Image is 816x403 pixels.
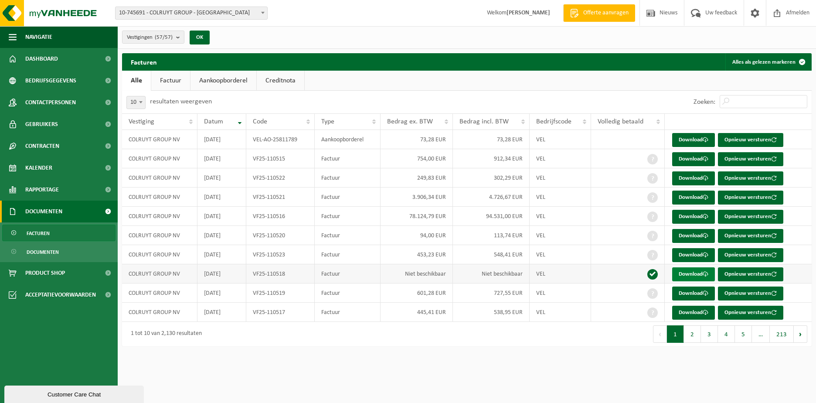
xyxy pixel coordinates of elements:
[204,118,223,125] span: Datum
[718,306,783,320] button: Opnieuw versturen
[246,283,314,303] td: VF25-110519
[315,303,381,322] td: Factuur
[246,245,314,264] td: VF25-110523
[718,287,783,301] button: Opnieuw versturen
[672,306,715,320] a: Download
[257,71,304,91] a: Creditnota
[25,92,76,113] span: Contactpersonen
[127,31,173,44] span: Vestigingen
[122,31,184,44] button: Vestigingen(57/57)
[530,168,591,188] td: VEL
[122,303,197,322] td: COLRUYT GROUP NV
[718,191,783,205] button: Opnieuw versturen
[381,207,453,226] td: 78.124,79 EUR
[315,149,381,168] td: Factuur
[530,245,591,264] td: VEL
[672,171,715,185] a: Download
[672,152,715,166] a: Download
[155,34,173,40] count: (57/57)
[453,226,529,245] td: 113,74 EUR
[246,149,314,168] td: VF25-110515
[315,283,381,303] td: Factuur
[453,245,529,264] td: 548,41 EUR
[718,229,783,243] button: Opnieuw versturen
[381,283,453,303] td: 601,28 EUR
[25,26,52,48] span: Navigatie
[381,168,453,188] td: 249,83 EUR
[246,130,314,149] td: VEL-AO-25811789
[453,188,529,207] td: 4.726,67 EUR
[453,283,529,303] td: 727,55 EUR
[381,149,453,168] td: 754,00 EUR
[718,210,783,224] button: Opnieuw versturen
[321,118,334,125] span: Type
[598,118,643,125] span: Volledig betaald
[725,53,811,71] button: Alles als gelezen markeren
[507,10,550,16] strong: [PERSON_NAME]
[246,303,314,322] td: VF25-110517
[530,226,591,245] td: VEL
[315,168,381,188] td: Factuur
[672,248,715,262] a: Download
[672,267,715,281] a: Download
[246,207,314,226] td: VF25-110516
[122,168,197,188] td: COLRUYT GROUP NV
[453,264,529,283] td: Niet beschikbaar
[122,71,151,91] a: Alle
[453,149,529,168] td: 912,34 EUR
[381,130,453,149] td: 73,28 EUR
[684,325,701,343] button: 2
[190,31,210,44] button: OK
[381,226,453,245] td: 94,00 EUR
[718,248,783,262] button: Opnieuw versturen
[718,152,783,166] button: Opnieuw versturen
[315,207,381,226] td: Factuur
[563,4,635,22] a: Offerte aanvragen
[25,157,52,179] span: Kalender
[672,191,715,205] a: Download
[315,130,381,149] td: Aankoopborderel
[672,210,715,224] a: Download
[197,207,246,226] td: [DATE]
[197,283,246,303] td: [DATE]
[246,264,314,283] td: VF25-110518
[530,149,591,168] td: VEL
[4,384,146,403] iframe: chat widget
[25,48,58,70] span: Dashboard
[126,326,202,342] div: 1 tot 10 van 2,130 resultaten
[530,283,591,303] td: VEL
[315,226,381,245] td: Factuur
[127,96,145,109] span: 10
[126,96,146,109] span: 10
[530,303,591,322] td: VEL
[197,130,246,149] td: [DATE]
[197,303,246,322] td: [DATE]
[530,188,591,207] td: VEL
[672,287,715,301] a: Download
[122,283,197,303] td: COLRUYT GROUP NV
[770,325,794,343] button: 213
[667,325,684,343] button: 1
[25,201,62,222] span: Documenten
[694,99,715,106] label: Zoeken:
[381,245,453,264] td: 453,23 EUR
[115,7,268,20] span: 10-745691 - COLRUYT GROUP - HALLE
[27,244,59,260] span: Documenten
[116,7,267,19] span: 10-745691 - COLRUYT GROUP - HALLE
[735,325,752,343] button: 5
[718,171,783,185] button: Opnieuw versturen
[718,325,735,343] button: 4
[25,284,96,306] span: Acceptatievoorwaarden
[530,207,591,226] td: VEL
[672,133,715,147] a: Download
[453,303,529,322] td: 538,95 EUR
[2,225,116,241] a: Facturen
[197,188,246,207] td: [DATE]
[122,130,197,149] td: COLRUYT GROUP NV
[530,264,591,283] td: VEL
[453,168,529,188] td: 302,29 EUR
[246,188,314,207] td: VF25-110521
[536,118,571,125] span: Bedrijfscode
[25,135,59,157] span: Contracten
